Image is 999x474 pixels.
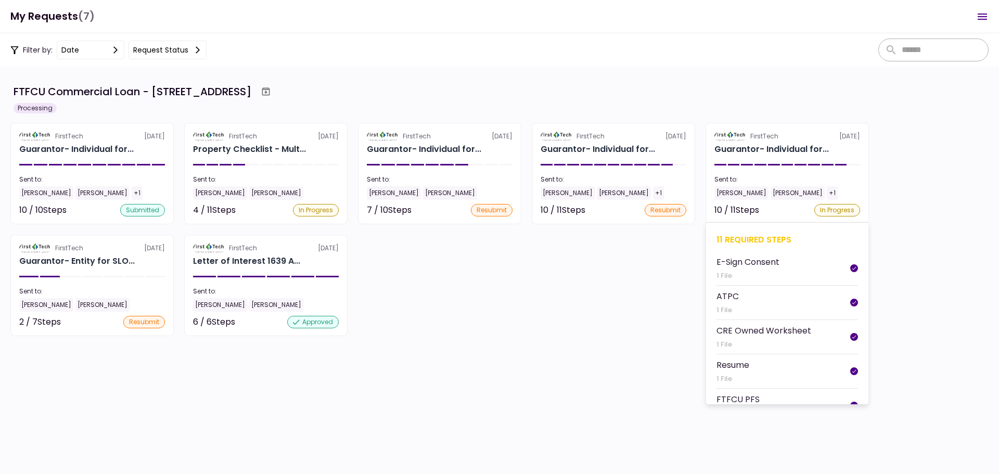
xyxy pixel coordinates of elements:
div: In Progress [293,204,339,216]
img: Partner logo [193,244,225,253]
div: +1 [827,186,838,200]
div: [PERSON_NAME] [75,186,130,200]
img: Partner logo [367,132,399,141]
img: Partner logo [193,132,225,141]
div: Guarantor- Entity for SLOV AND SLOV, LLC Neighborhood Drummer, LLC [19,255,135,267]
div: E-Sign Consent [716,255,779,268]
div: date [61,44,79,56]
div: [PERSON_NAME] [423,186,477,200]
div: 1 File [716,271,779,281]
div: [DATE] [193,132,339,141]
span: (7) [78,6,95,27]
div: Sent to: [19,287,165,296]
div: 2 / 7 Steps [19,316,61,328]
div: FirstTech [750,132,778,141]
div: Guarantor- Individual for SLOV AND SLOV, LLC Shawn Buckley [714,143,829,156]
div: [DATE] [367,132,513,141]
div: Property Checklist - Multi-Family for SLOV AND SLOV, LLC 1639 Alameda Ave [193,143,306,156]
div: 10 / 10 Steps [19,204,67,216]
div: [DATE] [714,132,860,141]
div: submitted [120,204,165,216]
div: Guarantor- Individual for SLOV AND SLOV, LLC Jim Miketo [367,143,481,156]
div: 1 File [716,339,811,350]
div: 10 / 11 Steps [714,204,759,216]
div: +1 [132,186,143,200]
div: FirstTech [55,244,83,253]
div: Guarantor- Individual for SLOV AND SLOV, LLC Joe Miketo [19,143,134,156]
div: Guarantor- Individual for SLOV AND SLOV, LLC John Curran [541,143,655,156]
img: Partner logo [714,132,746,141]
div: FirstTech [55,132,83,141]
div: Processing [14,103,57,113]
div: FirstTech [229,132,257,141]
div: [DATE] [19,244,165,253]
div: 4 / 11 Steps [193,204,236,216]
div: FirstTech [229,244,257,253]
div: FirstTech [577,132,605,141]
div: Resume [716,358,749,371]
button: Open menu [970,4,995,29]
div: Sent to: [367,175,513,184]
div: Sent to: [714,175,860,184]
div: [DATE] [193,244,339,253]
div: FTFCU Commercial Loan - [STREET_ADDRESS] [14,84,251,99]
div: FTFCU PFS [716,393,760,406]
div: Sent to: [19,175,165,184]
div: FirstTech [403,132,431,141]
div: ATPC [716,290,739,303]
button: date [57,41,124,59]
div: resubmit [471,204,513,216]
div: resubmit [123,316,165,328]
div: [PERSON_NAME] [714,186,769,200]
div: 1 File [716,374,749,384]
div: Sent to: [193,287,339,296]
div: +1 [653,186,664,200]
img: Partner logo [541,132,572,141]
div: [PERSON_NAME] [19,298,73,312]
div: [PERSON_NAME] [249,298,303,312]
button: Request status [129,41,207,59]
div: Sent to: [193,175,339,184]
div: CRE Owned Worksheet [716,324,811,337]
div: [PERSON_NAME] [249,186,303,200]
div: [PERSON_NAME] [597,186,651,200]
button: Archive workflow [257,82,275,101]
div: [PERSON_NAME] [367,186,421,200]
div: [DATE] [541,132,686,141]
div: approved [287,316,339,328]
h1: My Requests [10,6,95,27]
div: Sent to: [541,175,686,184]
div: [PERSON_NAME] [193,298,247,312]
div: [PERSON_NAME] [75,298,130,312]
div: [PERSON_NAME] [771,186,825,200]
div: 10 / 11 Steps [541,204,585,216]
img: Partner logo [19,244,51,253]
div: 1 File [716,305,739,315]
div: resubmit [645,204,686,216]
div: [PERSON_NAME] [193,186,247,200]
div: In Progress [814,204,860,216]
div: [PERSON_NAME] [19,186,73,200]
img: Partner logo [19,132,51,141]
div: Letter of Interest 1639 Alameda Ave Lakewood OH [193,255,300,267]
div: [PERSON_NAME] [541,186,595,200]
div: [DATE] [19,132,165,141]
div: 6 / 6 Steps [193,316,235,328]
div: 11 required steps [716,233,858,246]
div: Filter by: [10,41,207,59]
div: 7 / 10 Steps [367,204,412,216]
